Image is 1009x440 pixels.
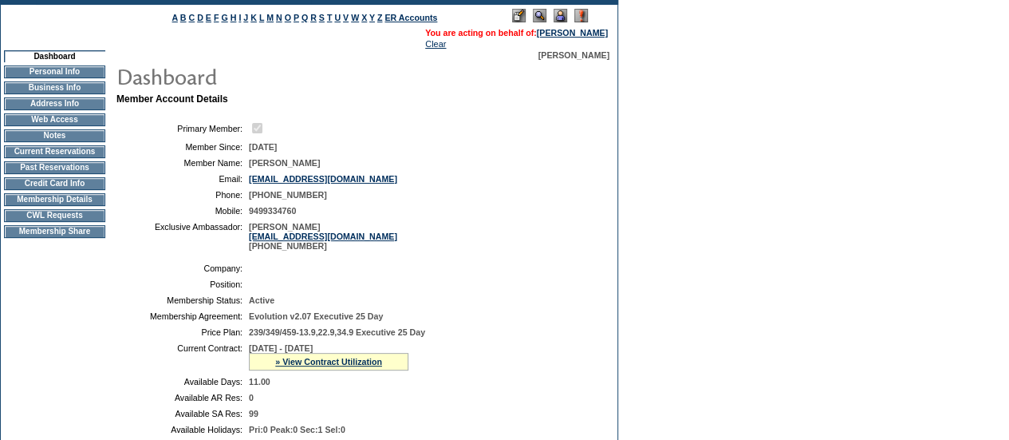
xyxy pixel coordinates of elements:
[327,13,333,22] a: T
[249,295,274,305] span: Active
[4,225,105,238] td: Membership Share
[116,60,435,92] img: pgTtlDashboard.gif
[249,142,277,152] span: [DATE]
[302,13,308,22] a: Q
[249,343,313,353] span: [DATE] - [DATE]
[249,158,320,168] span: [PERSON_NAME]
[123,343,242,371] td: Current Contract:
[180,13,187,22] a: B
[249,377,270,386] span: 11.00
[512,9,526,22] img: Edit Mode
[4,209,105,222] td: CWL Requests
[4,97,105,110] td: Address Info
[351,13,359,22] a: W
[4,161,105,174] td: Past Reservations
[384,13,437,22] a: ER Accounts
[425,28,608,38] span: You are acting on behalf of:
[249,206,296,216] span: 9499334760
[123,142,242,152] td: Member Since:
[361,13,367,22] a: X
[221,13,227,22] a: G
[285,13,291,22] a: O
[172,13,178,22] a: A
[319,13,325,22] a: S
[259,13,264,22] a: L
[249,311,383,321] span: Evolution v2.07 Executive 25 Day
[243,13,248,22] a: J
[197,13,203,22] a: D
[123,409,242,418] td: Available SA Res:
[343,13,349,22] a: V
[425,39,446,49] a: Clear
[214,13,219,22] a: F
[188,13,195,22] a: C
[123,158,242,168] td: Member Name:
[377,13,383,22] a: Z
[231,13,237,22] a: H
[249,190,327,200] span: [PHONE_NUMBER]
[294,13,299,22] a: P
[249,232,397,241] a: [EMAIL_ADDRESS][DOMAIN_NAME]
[249,327,425,337] span: 239/349/459-13.9,22.9,34.9 Executive 25 Day
[249,174,397,184] a: [EMAIL_ADDRESS][DOMAIN_NAME]
[123,295,242,305] td: Membership Status:
[4,50,105,62] td: Dashboard
[538,50,609,60] span: [PERSON_NAME]
[238,13,241,22] a: I
[369,13,375,22] a: Y
[4,177,105,190] td: Credit Card Info
[123,190,242,200] td: Phone:
[206,13,211,22] a: E
[4,129,105,142] td: Notes
[275,357,382,367] a: » View Contract Utilization
[123,264,242,273] td: Company:
[123,174,242,184] td: Email:
[116,93,228,105] b: Member Account Details
[533,9,546,22] img: View Mode
[4,65,105,78] td: Personal Info
[249,425,345,434] span: Pri:0 Peak:0 Sec:1 Sel:0
[334,13,341,22] a: U
[249,222,397,251] span: [PERSON_NAME] [PHONE_NUMBER]
[249,409,258,418] span: 99
[123,121,242,136] td: Primary Member:
[537,28,608,38] a: [PERSON_NAME]
[123,222,242,251] td: Exclusive Ambassador:
[310,13,317,22] a: R
[123,327,242,337] td: Price Plan:
[123,311,242,321] td: Membership Agreement:
[574,9,588,22] img: Log Concern/Member Elevation
[266,13,274,22] a: M
[123,377,242,386] td: Available Days:
[4,145,105,158] td: Current Reservations
[123,425,242,434] td: Available Holidays:
[123,393,242,402] td: Available AR Res:
[250,13,257,22] a: K
[4,113,105,126] td: Web Access
[554,9,567,22] img: Impersonate
[4,193,105,206] td: Membership Details
[249,393,254,402] span: 0
[4,81,105,94] td: Business Info
[123,206,242,216] td: Mobile:
[123,279,242,289] td: Position:
[276,13,282,22] a: N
